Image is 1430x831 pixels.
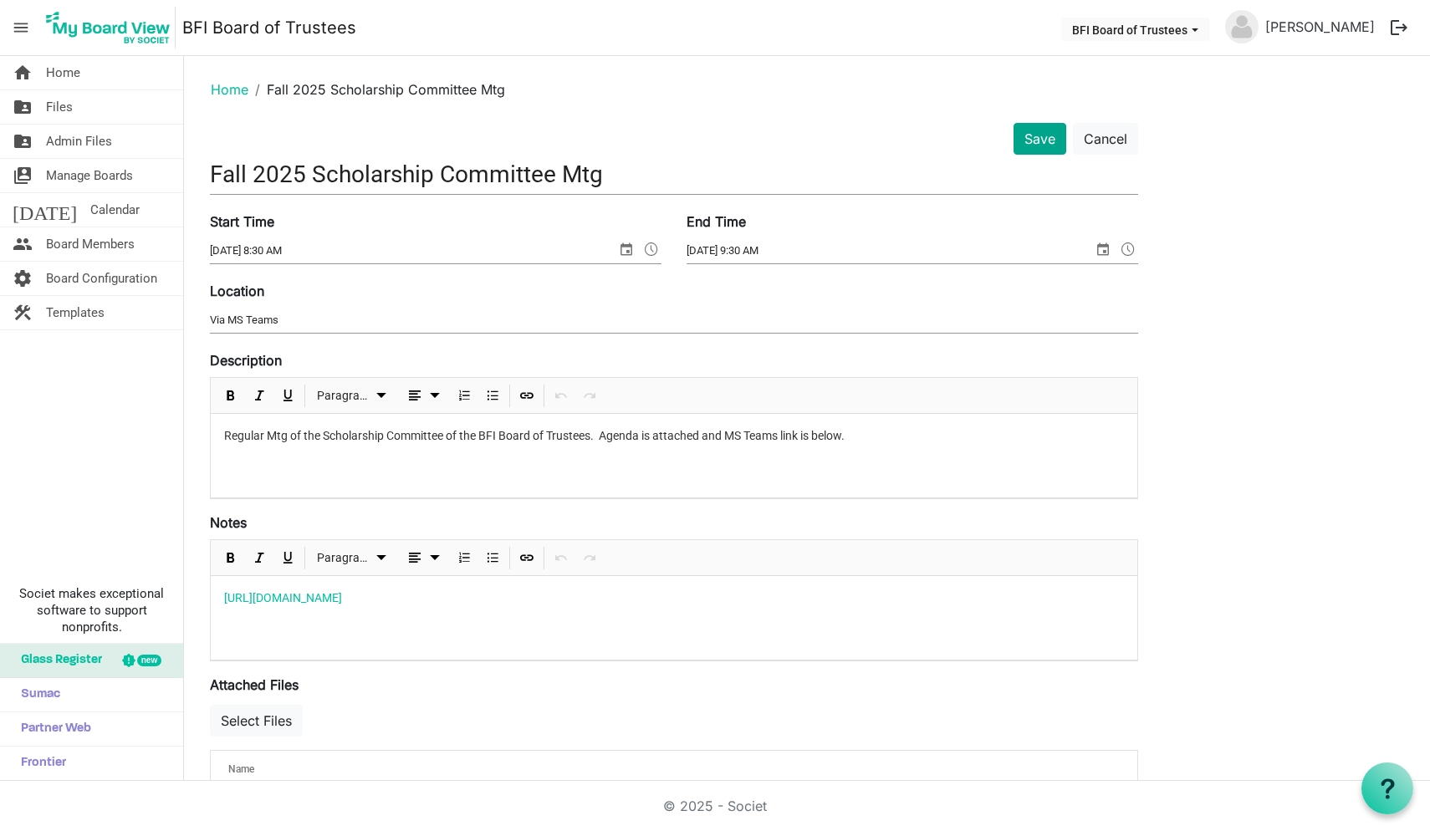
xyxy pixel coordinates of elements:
[137,655,161,666] div: new
[516,548,539,568] button: Insert Link
[210,512,247,533] label: Notes
[13,296,33,329] span: construction
[248,548,271,568] button: Italic
[513,378,541,413] div: Insert Link
[8,585,176,635] span: Societ makes exceptional software to support nonprofits.
[211,81,248,98] a: Home
[210,675,299,695] label: Attached Files
[220,548,243,568] button: Bold
[13,90,33,124] span: folder_shared
[663,798,767,814] a: © 2025 - Societ
[1014,123,1066,155] button: Save
[217,540,245,575] div: Bold
[13,644,102,677] span: Glass Register
[616,238,636,260] span: select
[317,548,371,568] span: Paragraph
[478,540,507,575] div: Bulleted List
[277,385,299,406] button: Underline
[46,125,112,158] span: Admin Files
[46,159,133,192] span: Manage Boards
[311,548,394,568] button: Paragraph dropdownbutton
[13,159,33,192] span: switch_account
[1225,10,1259,43] img: no-profile-picture.svg
[245,540,273,575] div: Italic
[248,385,271,406] button: Italic
[13,678,60,711] span: Sumac
[228,763,254,775] span: Name
[273,540,302,575] div: Underline
[220,385,243,406] button: Bold
[224,427,1124,445] p: Regular Mtg of the Scholarship Committee of the BFI Board of Trustees. Agenda is attached and MS ...
[217,378,245,413] div: Bold
[182,11,356,44] a: BFI Board of Trustees
[13,712,91,746] span: Partner Web
[1381,10,1417,45] button: logout
[450,540,478,575] div: Numbered List
[13,747,66,780] span: Frontier
[46,56,80,89] span: Home
[687,212,746,232] label: End Time
[41,7,182,48] a: My Board View Logo
[13,193,77,227] span: [DATE]
[308,540,396,575] div: Formats
[46,90,73,124] span: Files
[245,378,273,413] div: Italic
[482,385,504,406] button: Bulleted List
[248,79,505,99] li: Fall 2025 Scholarship Committee Mtg
[396,378,451,413] div: Alignments
[41,7,176,48] img: My Board View Logo
[478,378,507,413] div: Bulleted List
[308,378,396,413] div: Formats
[210,212,274,232] label: Start Time
[1093,238,1113,260] span: select
[46,296,105,329] span: Templates
[399,385,447,406] button: dropdownbutton
[399,548,447,568] button: dropdownbutton
[13,125,33,158] span: folder_shared
[210,281,264,301] label: Location
[1259,10,1381,43] a: [PERSON_NAME]
[450,378,478,413] div: Numbered List
[513,540,541,575] div: Insert Link
[482,548,504,568] button: Bulleted List
[311,385,394,406] button: Paragraph dropdownbutton
[5,12,37,43] span: menu
[1061,18,1209,41] button: BFI Board of Trustees dropdownbutton
[13,56,33,89] span: home
[210,350,282,370] label: Description
[224,591,342,604] a: [URL][DOMAIN_NAME]
[277,548,299,568] button: Underline
[273,378,302,413] div: Underline
[210,155,1138,194] input: Title
[13,262,33,295] span: settings
[210,705,303,737] button: Select Files
[90,193,140,227] span: Calendar
[1073,123,1138,155] button: Cancel
[453,385,476,406] button: Numbered List
[317,385,371,406] span: Paragraph
[516,385,539,406] button: Insert Link
[453,548,476,568] button: Numbered List
[46,227,135,261] span: Board Members
[396,540,451,575] div: Alignments
[13,227,33,261] span: people
[46,262,157,295] span: Board Configuration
